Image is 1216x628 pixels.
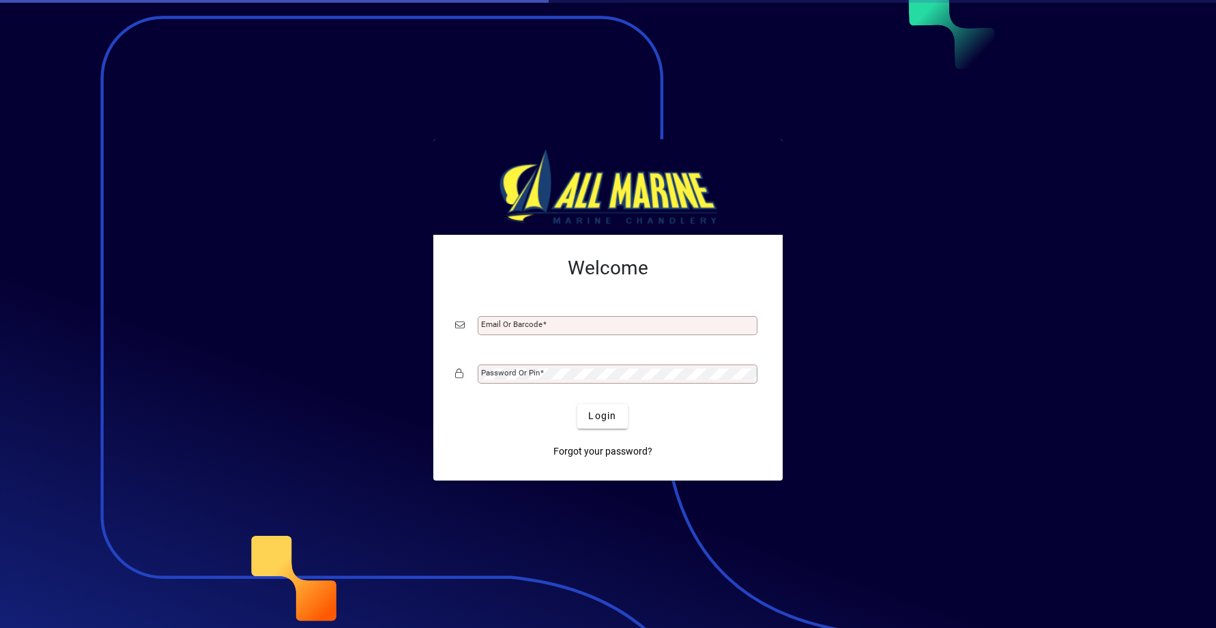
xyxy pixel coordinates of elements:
span: Login [588,409,616,423]
span: Forgot your password? [553,444,652,459]
h2: Welcome [455,257,761,280]
mat-label: Password or Pin [481,368,540,377]
mat-label: Email or Barcode [481,319,542,329]
button: Login [577,404,627,429]
a: Forgot your password? [548,440,658,464]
